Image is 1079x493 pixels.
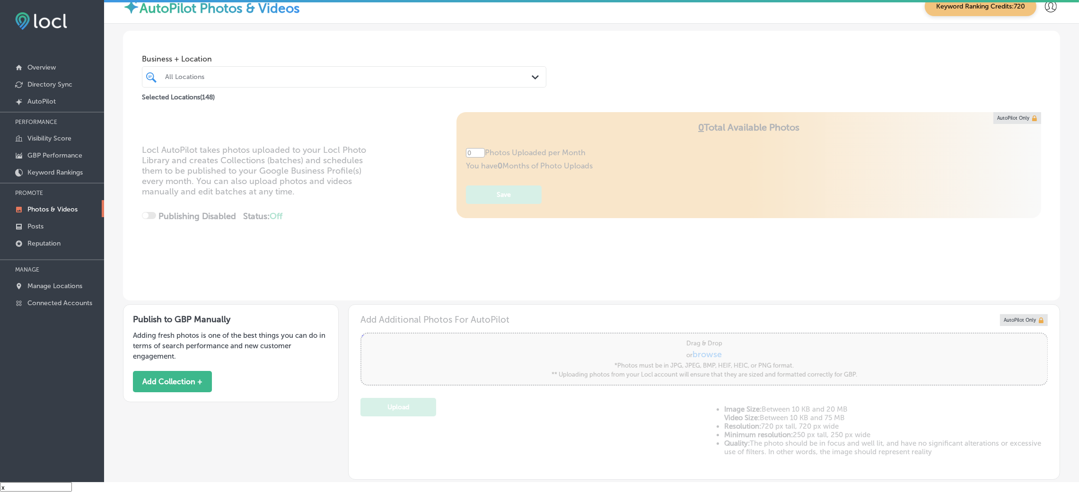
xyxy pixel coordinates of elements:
[140,0,300,16] label: AutoPilot Photos & Videos
[27,97,56,106] p: AutoPilot
[133,330,329,361] p: Adding fresh photos is one of the best things you can do in terms of search performance and new c...
[27,80,72,88] p: Directory Sync
[27,168,83,176] p: Keyword Rankings
[27,282,82,290] p: Manage Locations
[142,89,215,101] p: Selected Locations ( 148 )
[27,222,44,230] p: Posts
[142,54,546,63] span: Business + Location
[27,134,71,142] p: Visibility Score
[27,299,92,307] p: Connected Accounts
[133,314,329,325] h3: Publish to GBP Manually
[27,205,78,213] p: Photos & Videos
[27,239,61,247] p: Reputation
[165,73,533,81] div: All Locations
[27,63,56,71] p: Overview
[27,151,82,159] p: GBP Performance
[133,371,212,392] button: Add Collection +
[15,12,67,30] img: fda3e92497d09a02dc62c9cd864e3231.png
